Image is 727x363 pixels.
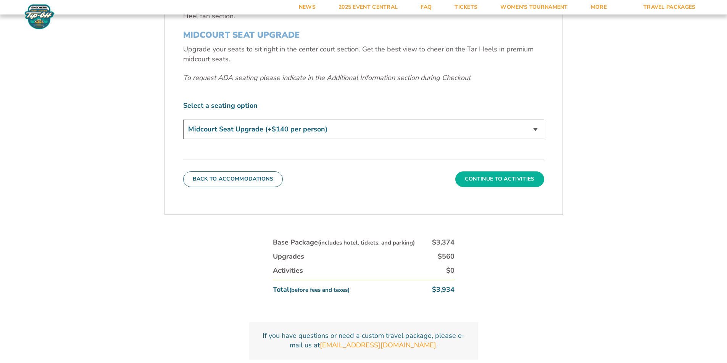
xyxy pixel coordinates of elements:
[183,45,544,64] p: Upgrade your seats to sit right in the center court section. Get the best view to cheer on the Ta...
[273,266,303,275] div: Activities
[183,101,544,110] label: Select a seating option
[432,285,455,294] div: $3,934
[183,171,283,187] button: Back To Accommodations
[183,73,471,82] em: To request ADA seating please indicate in the Additional Information section during Checkout
[183,30,544,40] h3: MIDCOURT SEAT UPGRADE
[320,341,436,350] a: [EMAIL_ADDRESS][DOMAIN_NAME]
[432,238,455,247] div: $3,374
[318,239,415,246] small: (includes hotel, tickets, and parking)
[273,238,415,247] div: Base Package
[23,4,56,30] img: Fort Myers Tip-Off
[258,331,469,350] p: If you have questions or need a custom travel package, please e-mail us at .
[455,171,544,187] button: Continue To Activities
[273,285,350,294] div: Total
[273,252,304,261] div: Upgrades
[446,266,455,275] div: $0
[438,252,455,261] div: $560
[289,286,350,294] small: (before fees and taxes)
